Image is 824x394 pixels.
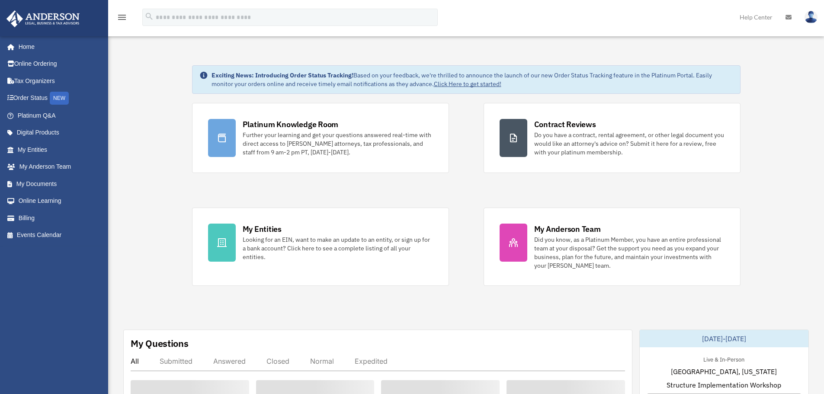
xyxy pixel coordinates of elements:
div: Looking for an EIN, want to make an update to an entity, or sign up for a bank account? Click her... [243,235,433,261]
a: My Anderson Team [6,158,108,176]
a: Digital Products [6,124,108,141]
div: Expedited [355,357,388,365]
img: User Pic [805,11,818,23]
a: Contract Reviews Do you have a contract, rental agreement, or other legal document you would like... [484,103,741,173]
span: Structure Implementation Workshop [667,380,781,390]
div: NEW [50,92,69,105]
a: My Anderson Team Did you know, as a Platinum Member, you have an entire professional team at your... [484,208,741,286]
img: Anderson Advisors Platinum Portal [4,10,82,27]
div: Normal [310,357,334,365]
a: My Entities Looking for an EIN, want to make an update to an entity, or sign up for a bank accoun... [192,208,449,286]
div: Further your learning and get your questions answered real-time with direct access to [PERSON_NAM... [243,131,433,157]
div: Platinum Knowledge Room [243,119,339,130]
a: My Entities [6,141,108,158]
a: Online Ordering [6,55,108,73]
div: [DATE]-[DATE] [640,330,808,347]
a: Events Calendar [6,227,108,244]
div: Contract Reviews [534,119,596,130]
i: menu [117,12,127,22]
a: menu [117,15,127,22]
div: Closed [266,357,289,365]
a: Platinum Knowledge Room Further your learning and get your questions answered real-time with dire... [192,103,449,173]
div: Did you know, as a Platinum Member, you have an entire professional team at your disposal? Get th... [534,235,725,270]
div: Answered [213,357,246,365]
a: Click Here to get started! [434,80,501,88]
a: My Documents [6,175,108,192]
i: search [144,12,154,21]
div: Do you have a contract, rental agreement, or other legal document you would like an attorney's ad... [534,131,725,157]
strong: Exciting News: Introducing Order Status Tracking! [212,71,353,79]
a: Tax Organizers [6,72,108,90]
div: My Entities [243,224,282,234]
div: Live & In-Person [696,354,751,363]
a: Billing [6,209,108,227]
a: Platinum Q&A [6,107,108,124]
span: [GEOGRAPHIC_DATA], [US_STATE] [671,366,777,377]
div: Based on your feedback, we're thrilled to announce the launch of our new Order Status Tracking fe... [212,71,733,88]
div: My Anderson Team [534,224,601,234]
a: Home [6,38,104,55]
div: Submitted [160,357,192,365]
div: All [131,357,139,365]
a: Order StatusNEW [6,90,108,107]
div: My Questions [131,337,189,350]
a: Online Learning [6,192,108,210]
